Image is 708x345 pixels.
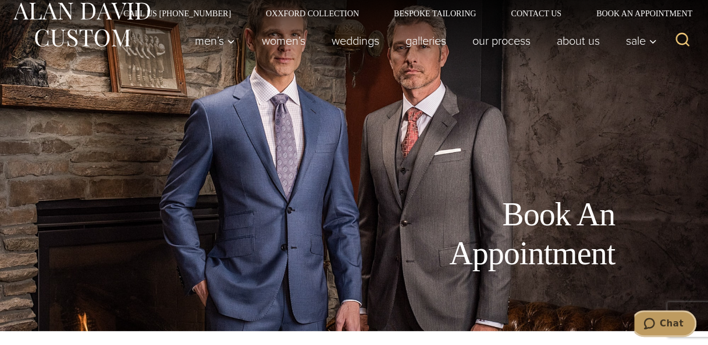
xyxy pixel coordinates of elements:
nav: Secondary Navigation [106,9,696,17]
a: Call Us [PHONE_NUMBER] [106,9,248,17]
a: Bespoke Tailoring [376,9,493,17]
a: Book an Appointment [579,9,696,17]
iframe: Opens a widget where you can chat to one of our agents [634,310,696,339]
a: weddings [318,29,392,52]
a: Women’s [248,29,318,52]
h1: Book An Appointment [353,195,615,273]
a: Our Process [459,29,543,52]
a: Contact Us [493,9,579,17]
button: View Search Form [668,27,696,55]
button: Men’s sub menu toggle [182,29,248,52]
nav: Primary Navigation [182,29,663,52]
button: Sale sub menu toggle [613,29,663,52]
a: About Us [543,29,613,52]
a: Galleries [392,29,459,52]
a: Oxxford Collection [248,9,376,17]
